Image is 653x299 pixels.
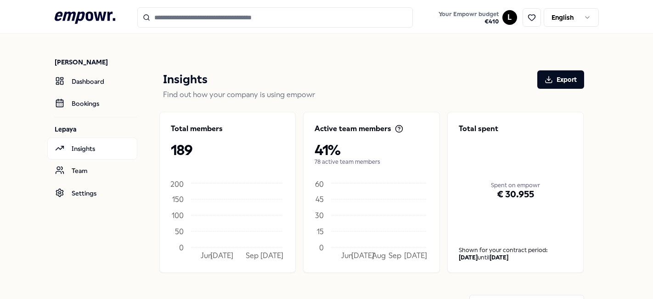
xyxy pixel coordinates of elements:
[351,251,374,260] tspan: [DATE]
[170,180,184,189] tspan: 200
[537,70,584,89] button: Export
[315,180,324,189] tspan: 60
[55,125,137,134] p: Lepaya
[246,251,259,260] tspan: Sep
[372,251,386,260] tspan: Aug
[459,254,478,261] b: [DATE]
[459,164,573,225] div: € 30.955
[459,254,573,261] div: until
[315,195,324,203] tspan: 45
[55,57,137,67] p: [PERSON_NAME]
[171,142,285,158] p: 189
[388,251,401,260] tspan: Sep
[171,123,223,134] p: Total members
[179,243,184,252] tspan: 0
[490,254,508,261] b: [DATE]
[437,9,501,27] button: Your Empowr budget€410
[459,123,573,134] p: Total spent
[315,158,428,166] p: 78 active team members
[317,227,324,236] tspan: 15
[439,11,499,18] span: Your Empowr budget
[435,8,502,27] a: Your Empowr budget€410
[341,251,353,260] tspan: Jun
[47,70,137,92] a: Dashboard
[200,251,212,260] tspan: Jun
[315,211,324,219] tspan: 30
[47,92,137,115] a: Bookings
[163,89,584,101] p: Find out how your company is using empowr
[137,7,413,28] input: Search for products, categories or subcategories
[315,142,428,158] p: 41%
[47,182,137,204] a: Settings
[260,251,283,260] tspan: [DATE]
[439,18,499,25] span: € 410
[502,10,517,25] button: L
[47,160,137,182] a: Team
[163,70,208,89] p: Insights
[459,247,573,254] p: Shown for your contract period:
[47,138,137,160] a: Insights
[210,251,233,260] tspan: [DATE]
[315,123,391,134] p: Active team members
[404,251,427,260] tspan: [DATE]
[319,243,324,252] tspan: 0
[459,145,573,225] div: Spent on empowr
[172,195,184,203] tspan: 150
[172,211,184,219] tspan: 100
[175,227,184,236] tspan: 50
